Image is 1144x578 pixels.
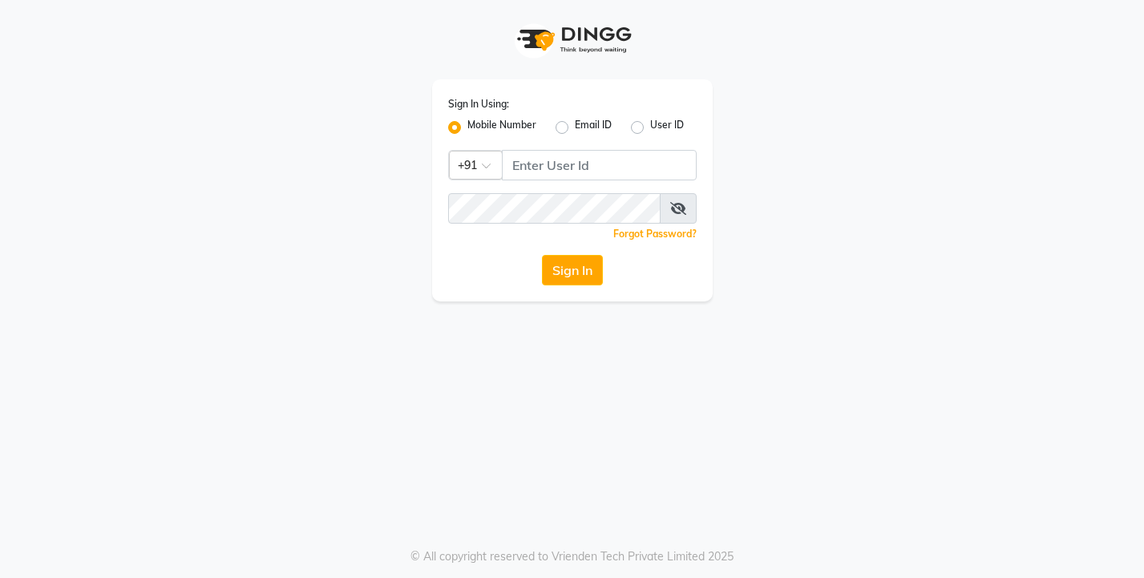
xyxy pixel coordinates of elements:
[448,97,509,111] label: Sign In Using:
[575,118,612,137] label: Email ID
[613,228,697,240] a: Forgot Password?
[542,255,603,285] button: Sign In
[502,150,697,180] input: Username
[650,118,684,137] label: User ID
[467,118,536,137] label: Mobile Number
[508,16,637,63] img: logo1.svg
[448,193,661,224] input: Username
